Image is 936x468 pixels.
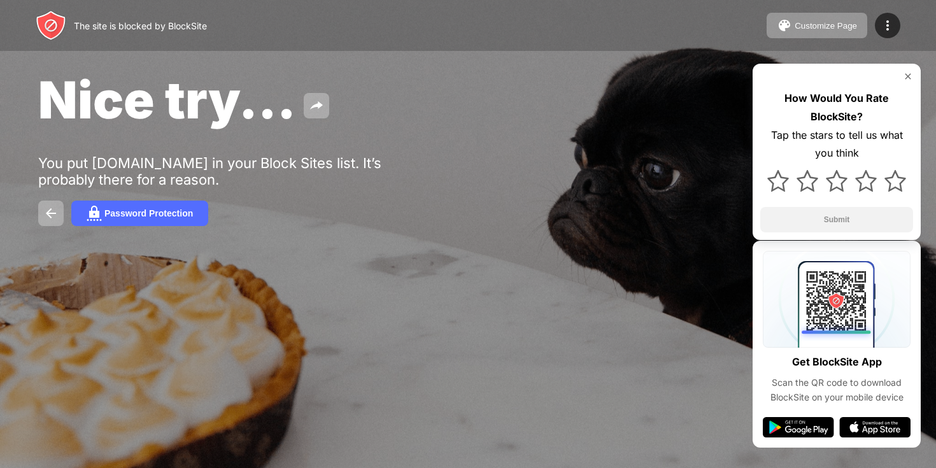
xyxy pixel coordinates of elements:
button: Password Protection [71,201,208,226]
img: pallet.svg [777,18,792,33]
div: You put [DOMAIN_NAME] in your Block Sites list. It’s probably there for a reason. [38,155,432,188]
div: Password Protection [104,208,193,218]
div: Tap the stars to tell us what you think [760,126,913,163]
img: share.svg [309,98,324,113]
button: Submit [760,207,913,232]
img: password.svg [87,206,102,221]
img: rate-us-close.svg [903,71,913,82]
img: header-logo.svg [36,10,66,41]
img: back.svg [43,206,59,221]
img: qrcode.svg [763,251,911,348]
img: star.svg [797,170,818,192]
img: google-play.svg [763,417,834,437]
img: menu-icon.svg [880,18,895,33]
button: Customize Page [767,13,867,38]
img: star.svg [855,170,877,192]
div: Get BlockSite App [792,353,882,371]
div: Customize Page [795,21,857,31]
div: How Would You Rate BlockSite? [760,89,913,126]
img: star.svg [884,170,906,192]
span: Nice try... [38,69,296,131]
img: star.svg [826,170,847,192]
div: The site is blocked by BlockSite [74,20,207,31]
div: Scan the QR code to download BlockSite on your mobile device [763,376,911,404]
img: app-store.svg [839,417,911,437]
img: star.svg [767,170,789,192]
